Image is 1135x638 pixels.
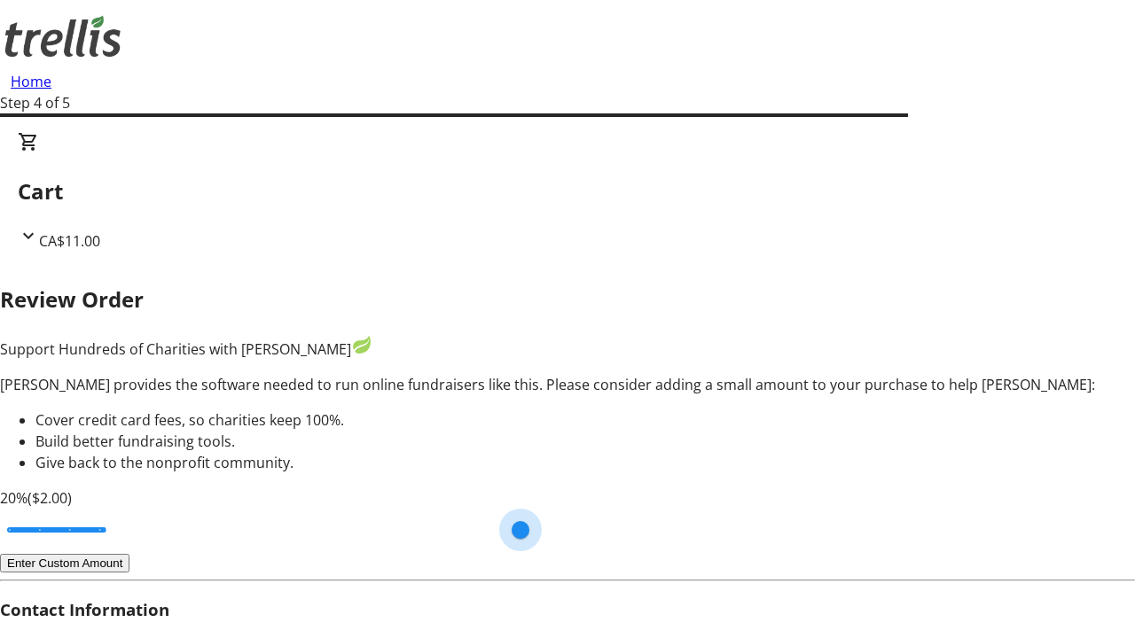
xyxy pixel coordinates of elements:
[35,452,1135,473] li: Give back to the nonprofit community.
[18,175,1117,207] h2: Cart
[18,131,1117,252] div: CartCA$11.00
[35,431,1135,452] li: Build better fundraising tools.
[39,231,100,251] span: CA$11.00
[35,409,1135,431] li: Cover credit card fees, so charities keep 100%.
